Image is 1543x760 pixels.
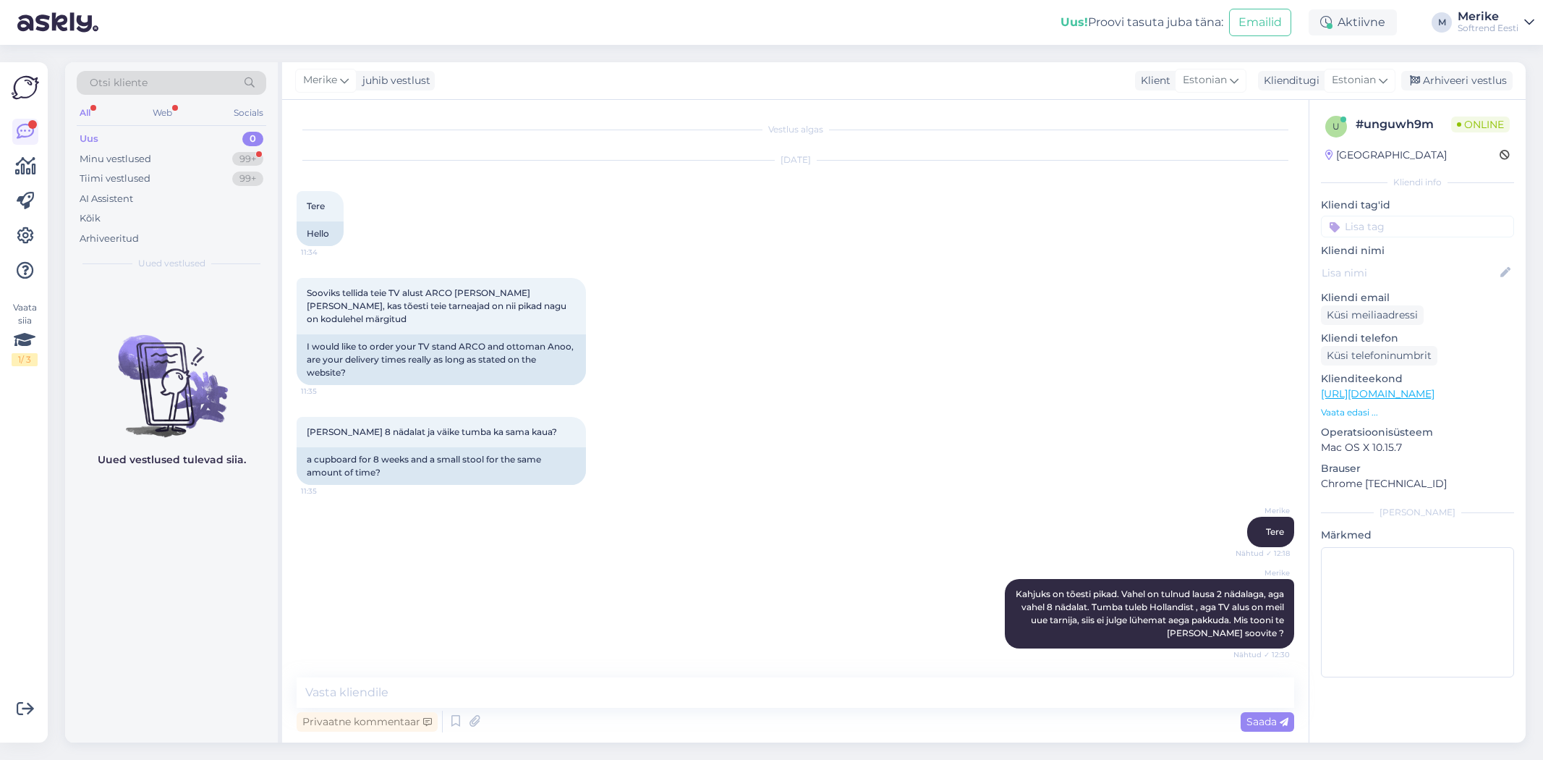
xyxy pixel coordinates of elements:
a: MerikeSoftrend Eesti [1458,11,1534,34]
div: Minu vestlused [80,152,151,166]
p: Brauser [1321,461,1514,476]
div: 99+ [232,172,263,186]
span: [PERSON_NAME] 8 nädalat ja väike tumba ka sama kaua? [307,426,557,437]
div: # unguwh9m [1356,116,1451,133]
div: [PERSON_NAME] [1321,506,1514,519]
img: Askly Logo [12,74,39,101]
p: Vaata edasi ... [1321,406,1514,419]
div: Aktiivne [1309,9,1397,35]
div: juhib vestlust [357,73,430,88]
div: AI Assistent [80,192,133,206]
span: Tere [307,200,325,211]
div: Küsi telefoninumbrit [1321,346,1437,366]
div: Socials [231,104,266,122]
div: Klienditugi [1258,73,1319,88]
input: Lisa nimi [1322,265,1497,281]
a: [URL][DOMAIN_NAME] [1321,387,1434,400]
span: Estonian [1332,72,1376,88]
span: 11:34 [301,247,355,258]
b: Uus! [1060,15,1088,29]
div: 0 [242,132,263,146]
div: Uus [80,132,98,146]
div: Arhiveeri vestlus [1401,71,1513,90]
div: 99+ [232,152,263,166]
span: Tere [1266,526,1284,537]
div: [GEOGRAPHIC_DATA] [1325,148,1447,163]
span: Otsi kliente [90,75,148,90]
p: Kliendi nimi [1321,243,1514,258]
div: Kõik [80,211,101,226]
button: Emailid [1229,9,1291,36]
span: Merike [303,72,337,88]
span: Nähtud ✓ 12:30 [1233,649,1290,660]
div: Vestlus algas [297,123,1294,136]
p: Kliendi email [1321,290,1514,305]
div: Softrend Eesti [1458,22,1518,34]
div: a cupboard for 8 weeks and a small stool for the same amount of time? [297,447,586,485]
p: Uued vestlused tulevad siia. [98,452,246,468]
span: Merike [1236,567,1290,578]
div: M [1432,12,1452,33]
div: Tiimi vestlused [80,172,150,186]
span: Estonian [1183,72,1227,88]
p: Kliendi tag'id [1321,198,1514,213]
div: Merike [1458,11,1518,22]
span: 11:35 [301,386,355,397]
div: Klient [1135,73,1170,88]
div: Vaata siia [12,301,38,366]
div: Proovi tasuta juba täna: [1060,14,1223,31]
span: Online [1451,117,1510,132]
div: 1 / 3 [12,353,38,366]
span: Sooviks tellida teie TV alust ARCO [PERSON_NAME] [PERSON_NAME], kas tõesti teie tarneajad on nii ... [307,287,569,324]
span: Saada [1246,715,1288,728]
div: Hello [297,221,344,246]
p: Mac OS X 10.15.7 [1321,440,1514,455]
div: Küsi meiliaadressi [1321,305,1424,325]
div: Arhiveeritud [80,232,139,246]
span: Nähtud ✓ 12:18 [1236,548,1290,559]
input: Lisa tag [1321,216,1514,237]
p: Kliendi telefon [1321,331,1514,346]
p: Chrome [TECHNICAL_ID] [1321,476,1514,491]
div: Privaatne kommentaar [297,712,438,732]
p: Märkmed [1321,528,1514,543]
p: Operatsioonisüsteem [1321,425,1514,440]
span: Merike [1236,505,1290,516]
div: [DATE] [297,153,1294,166]
div: Kliendi info [1321,176,1514,189]
div: I would like to order your TV stand ARCO and ottoman Anoo, are your delivery times really as long... [297,334,586,385]
div: All [77,104,93,122]
span: Uued vestlused [138,257,205,270]
div: Web [150,104,175,122]
img: No chats [65,309,278,439]
p: Klienditeekond [1321,371,1514,387]
span: Kahjuks on tõesti pikad. Vahel on tulnud lausa 2 nädalaga, aga vahel 8 nädalat. Tumba tuleb Holla... [1016,588,1286,638]
span: u [1332,121,1340,132]
span: 11:35 [301,486,355,497]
